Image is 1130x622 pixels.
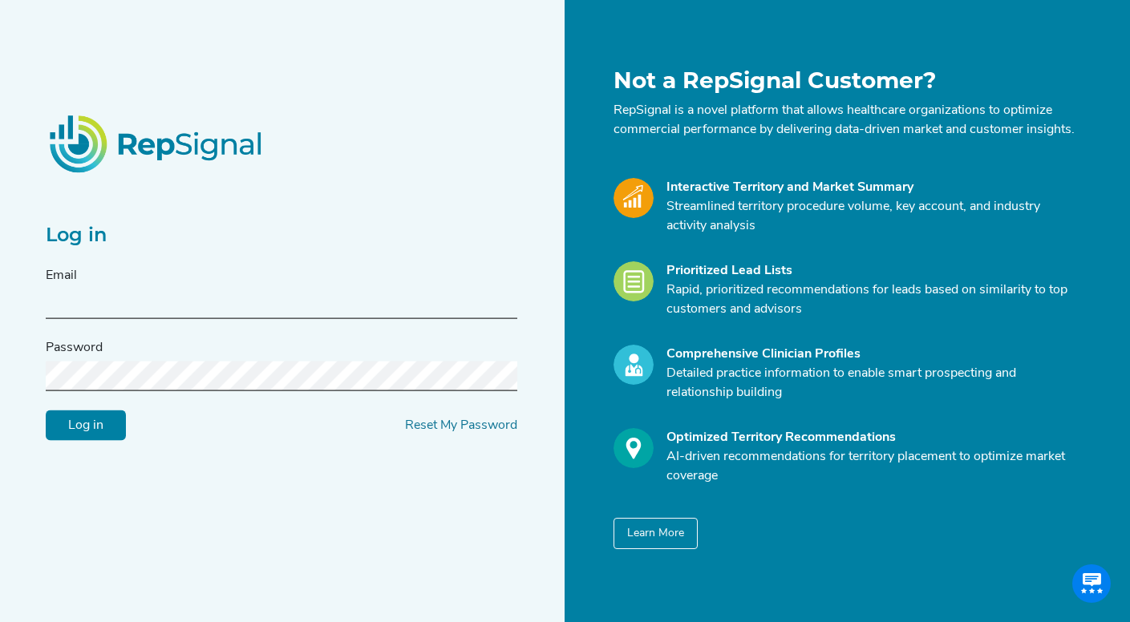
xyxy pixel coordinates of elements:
p: Rapid, prioritized recommendations for leads based on similarity to top customers and advisors [666,281,1075,319]
div: Interactive Territory and Market Summary [666,178,1075,197]
label: Email [46,266,77,285]
div: Optimized Territory Recommendations [666,428,1075,447]
p: RepSignal is a novel platform that allows healthcare organizations to optimize commercial perform... [614,101,1075,139]
p: Streamlined territory procedure volume, key account, and industry activity analysis [666,197,1075,236]
p: Detailed practice information to enable smart prospecting and relationship building [666,364,1075,402]
button: Learn More [614,518,698,549]
a: Reset My Password [405,419,517,432]
img: Market_Icon.a700a4ad.svg [614,178,654,218]
h1: Not a RepSignal Customer? [614,67,1075,95]
img: Profile_Icon.739e2aba.svg [614,345,654,385]
p: AI-driven recommendations for territory placement to optimize market coverage [666,447,1075,486]
div: Comprehensive Clinician Profiles [666,345,1075,364]
img: Leads_Icon.28e8c528.svg [614,261,654,301]
div: Prioritized Lead Lists [666,261,1075,281]
input: Log in [46,410,126,441]
label: Password [46,338,103,357]
img: RepSignalLogo.20539ed3.png [30,95,285,192]
img: Optimize_Icon.261f85db.svg [614,428,654,468]
h2: Log in [46,224,517,247]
